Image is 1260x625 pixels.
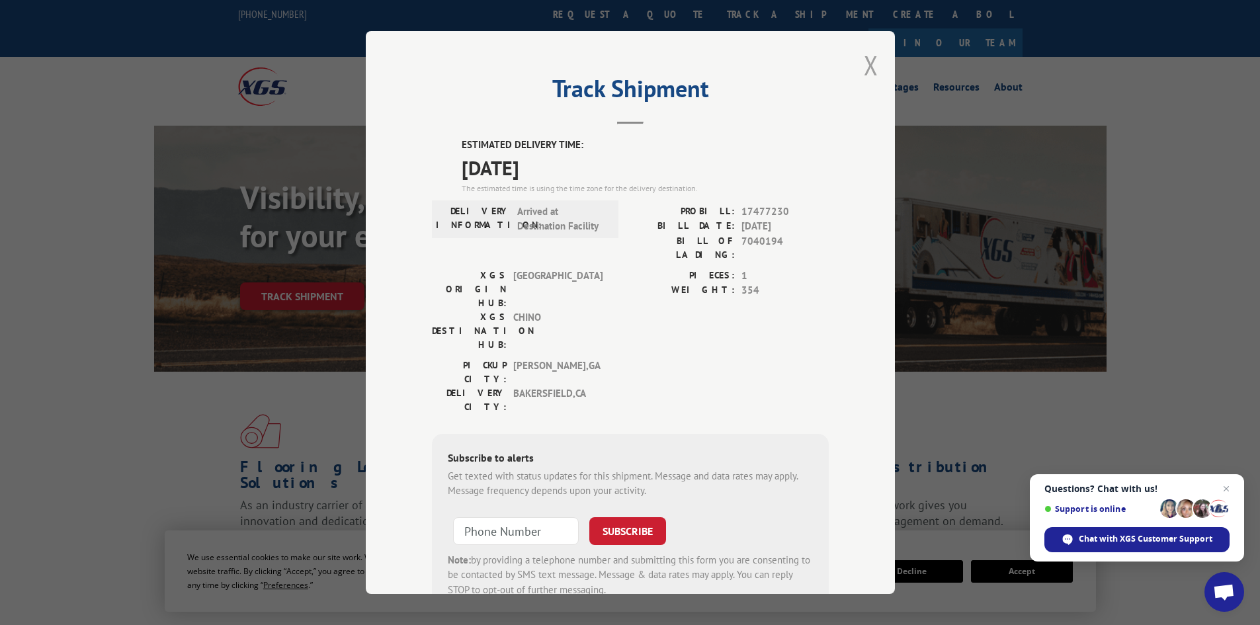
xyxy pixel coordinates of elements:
[589,517,666,545] button: SUBSCRIBE
[1044,483,1230,494] span: Questions? Chat with us!
[517,204,607,234] span: Arrived at Destination Facility
[1218,481,1234,497] span: Close chat
[462,183,829,194] div: The estimated time is using the time zone for the delivery destination.
[432,358,507,386] label: PICKUP CITY:
[513,269,603,310] span: [GEOGRAPHIC_DATA]
[453,517,579,545] input: Phone Number
[462,138,829,153] label: ESTIMATED DELIVERY TIME:
[513,358,603,386] span: [PERSON_NAME] , GA
[513,310,603,352] span: CHINO
[630,204,735,220] label: PROBILL:
[448,553,813,598] div: by providing a telephone number and submitting this form you are consenting to be contacted by SM...
[630,219,735,234] label: BILL DATE:
[630,234,735,262] label: BILL OF LADING:
[741,219,829,234] span: [DATE]
[630,283,735,298] label: WEIGHT:
[741,204,829,220] span: 17477230
[630,269,735,284] label: PIECES:
[1044,504,1155,514] span: Support is online
[432,79,829,104] h2: Track Shipment
[1044,527,1230,552] div: Chat with XGS Customer Support
[432,386,507,414] label: DELIVERY CITY:
[741,283,829,298] span: 354
[513,386,603,414] span: BAKERSFIELD , CA
[864,48,878,83] button: Close modal
[741,234,829,262] span: 7040194
[462,153,829,183] span: [DATE]
[741,269,829,284] span: 1
[448,554,471,566] strong: Note:
[432,310,507,352] label: XGS DESTINATION HUB:
[448,450,813,469] div: Subscribe to alerts
[436,204,511,234] label: DELIVERY INFORMATION:
[448,469,813,499] div: Get texted with status updates for this shipment. Message and data rates may apply. Message frequ...
[432,269,507,310] label: XGS ORIGIN HUB:
[1204,572,1244,612] div: Open chat
[1079,533,1212,545] span: Chat with XGS Customer Support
